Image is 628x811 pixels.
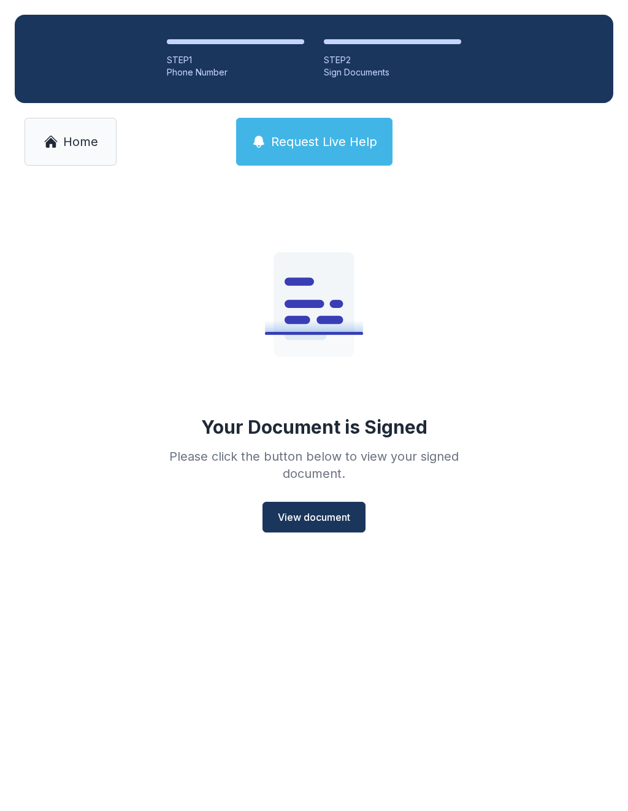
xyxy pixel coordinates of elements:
div: Phone Number [167,66,304,79]
div: Please click the button below to view your signed document. [137,448,491,482]
div: Sign Documents [324,66,461,79]
div: STEP 1 [167,54,304,66]
span: View document [278,510,350,525]
span: Request Live Help [271,133,377,150]
div: Your Document is Signed [201,416,427,438]
div: STEP 2 [324,54,461,66]
span: Home [63,133,98,150]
